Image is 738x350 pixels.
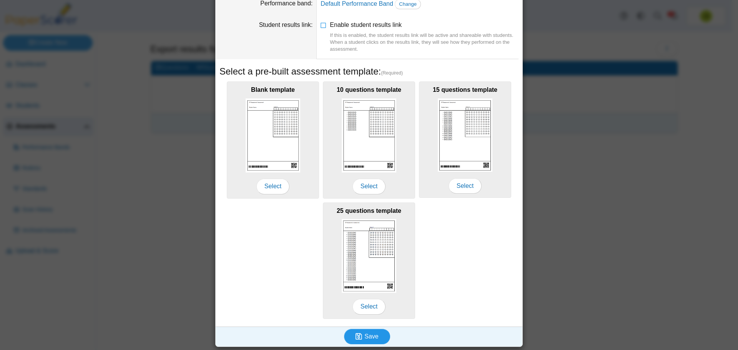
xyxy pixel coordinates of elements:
[399,1,417,7] span: Change
[344,329,390,344] button: Save
[321,0,393,7] a: Default Performance Band
[256,179,289,194] span: Select
[352,179,386,194] span: Select
[342,98,396,173] img: scan_sheet_10_questions.png
[342,219,396,293] img: scan_sheet_25_questions.png
[352,299,386,314] span: Select
[259,22,313,28] label: Student results link
[251,86,295,93] b: Blank template
[364,333,378,340] span: Save
[438,98,492,172] img: scan_sheet_15_questions.png
[337,207,401,214] b: 25 questions template
[330,32,519,53] div: If this is enabled, the student results link will be active and shareable with students. When a s...
[330,22,519,53] span: Enable student results link
[381,70,403,76] span: (Required)
[449,178,482,194] span: Select
[337,86,401,93] b: 10 questions template
[219,65,519,78] h5: Select a pre-built assessment template:
[433,86,497,93] b: 15 questions template
[246,98,300,173] img: scan_sheet_blank.png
